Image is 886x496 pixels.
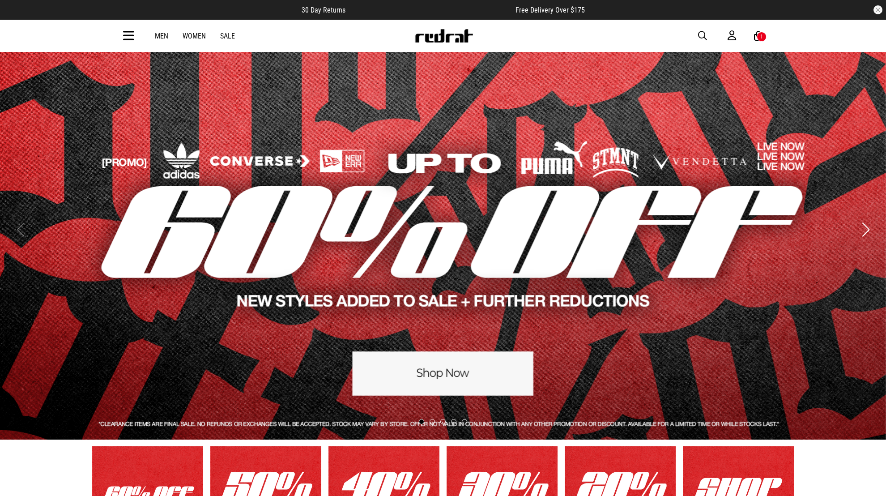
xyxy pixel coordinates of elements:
[155,32,168,40] a: Men
[760,34,763,40] div: 1
[302,6,345,14] span: 30 Day Returns
[14,220,26,239] button: Previous slide
[754,31,762,41] a: 1
[220,32,235,40] a: Sale
[183,32,206,40] a: Women
[414,29,473,43] img: Redrat logo
[515,6,585,14] span: Free Delivery Over $175
[363,5,498,14] iframe: Customer reviews powered by Trustpilot
[860,220,872,239] button: Next slide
